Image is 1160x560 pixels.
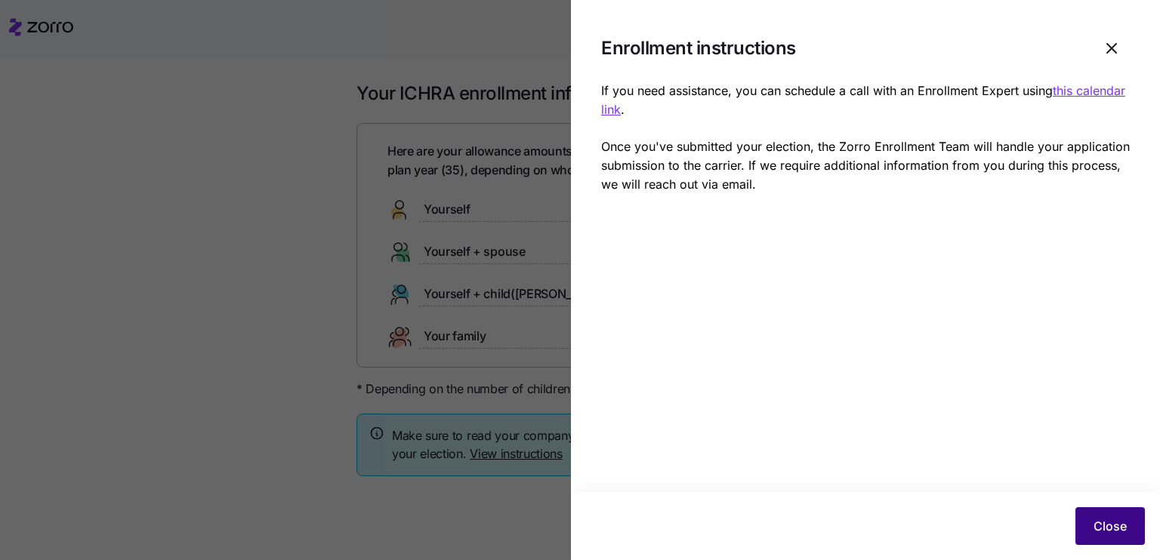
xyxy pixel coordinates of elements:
p: If you need assistance, you can schedule a call with an Enrollment Expert using . Once you've sub... [601,82,1130,194]
button: Close [1075,507,1145,545]
span: Close [1094,517,1127,535]
h1: Enrollment instructions [601,36,1081,60]
a: this calendar link [601,83,1125,117]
